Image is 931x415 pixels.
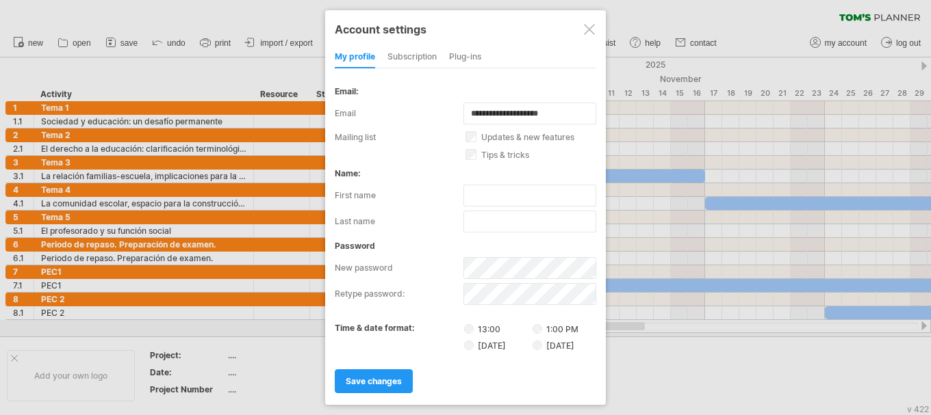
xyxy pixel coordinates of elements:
[335,46,375,68] div: my profile
[335,86,596,96] div: email:
[465,132,612,142] label: updates & new features
[449,46,481,68] div: Plug-ins
[464,339,531,351] label: [DATE]
[335,132,465,142] label: mailing list
[533,340,574,351] label: [DATE]
[346,376,402,386] span: save changes
[335,369,413,393] a: save changes
[335,168,596,178] div: name:
[335,16,596,41] div: Account settings
[335,323,415,333] label: time & date format:
[335,283,463,305] label: retype password:
[335,103,463,124] label: email
[387,46,437,68] div: subscription
[335,211,463,232] label: last name
[464,324,474,334] input: 13:00
[533,340,542,350] input: [DATE]
[533,324,542,334] input: 1:00 PM
[464,340,474,350] input: [DATE]
[335,241,596,251] div: password
[335,185,463,206] label: first name
[465,150,612,160] label: tips & tricks
[533,324,578,334] label: 1:00 PM
[335,257,463,279] label: new password
[464,323,531,334] label: 13:00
